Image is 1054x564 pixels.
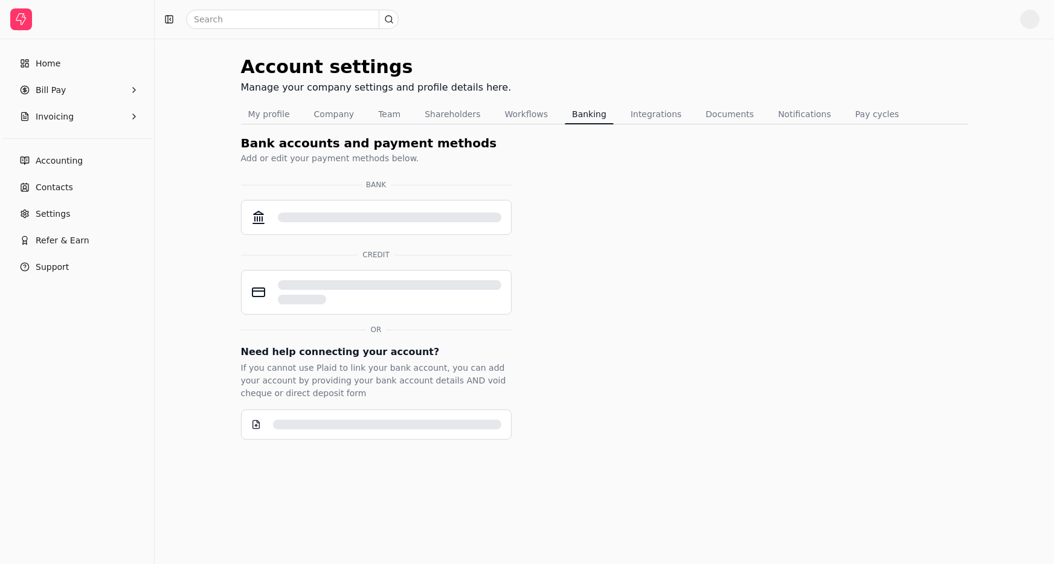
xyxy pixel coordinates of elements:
[5,149,149,173] a: Accounting
[241,362,512,400] div: If you cannot use Plaid to link your bank account, you can add your account by providing your ban...
[371,104,408,124] button: Team
[241,345,512,359] div: Need help connecting your account?
[5,255,149,279] button: Support
[371,324,382,335] span: OR
[36,181,73,194] span: Contacts
[362,249,389,260] span: CREDIT
[307,104,362,124] button: Company
[36,261,69,274] span: Support
[565,104,614,124] button: Banking
[36,111,74,123] span: Invoicing
[5,78,149,102] button: Bill Pay
[497,104,555,124] button: Workflows
[36,155,83,167] span: Accounting
[366,179,386,190] span: BANK
[5,175,149,199] a: Contacts
[5,228,149,252] button: Refer & Earn
[5,202,149,226] a: Settings
[186,10,399,29] input: Search
[417,104,487,124] button: Shareholders
[848,104,907,124] button: Pay cycles
[241,104,297,124] button: My profile
[5,51,149,75] a: Home
[241,152,512,165] div: Add or edit your payment methods below.
[5,104,149,129] button: Invoicing
[241,134,512,152] div: Bank accounts and payment methods
[771,104,838,124] button: Notifications
[241,53,512,80] div: Account settings
[241,80,512,95] div: Manage your company settings and profile details here.
[36,57,60,70] span: Home
[623,104,689,124] button: Integrations
[241,104,968,124] nav: Tabs
[36,84,66,97] span: Bill Pay
[698,104,761,124] button: Documents
[36,234,89,247] span: Refer & Earn
[36,208,70,220] span: Settings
